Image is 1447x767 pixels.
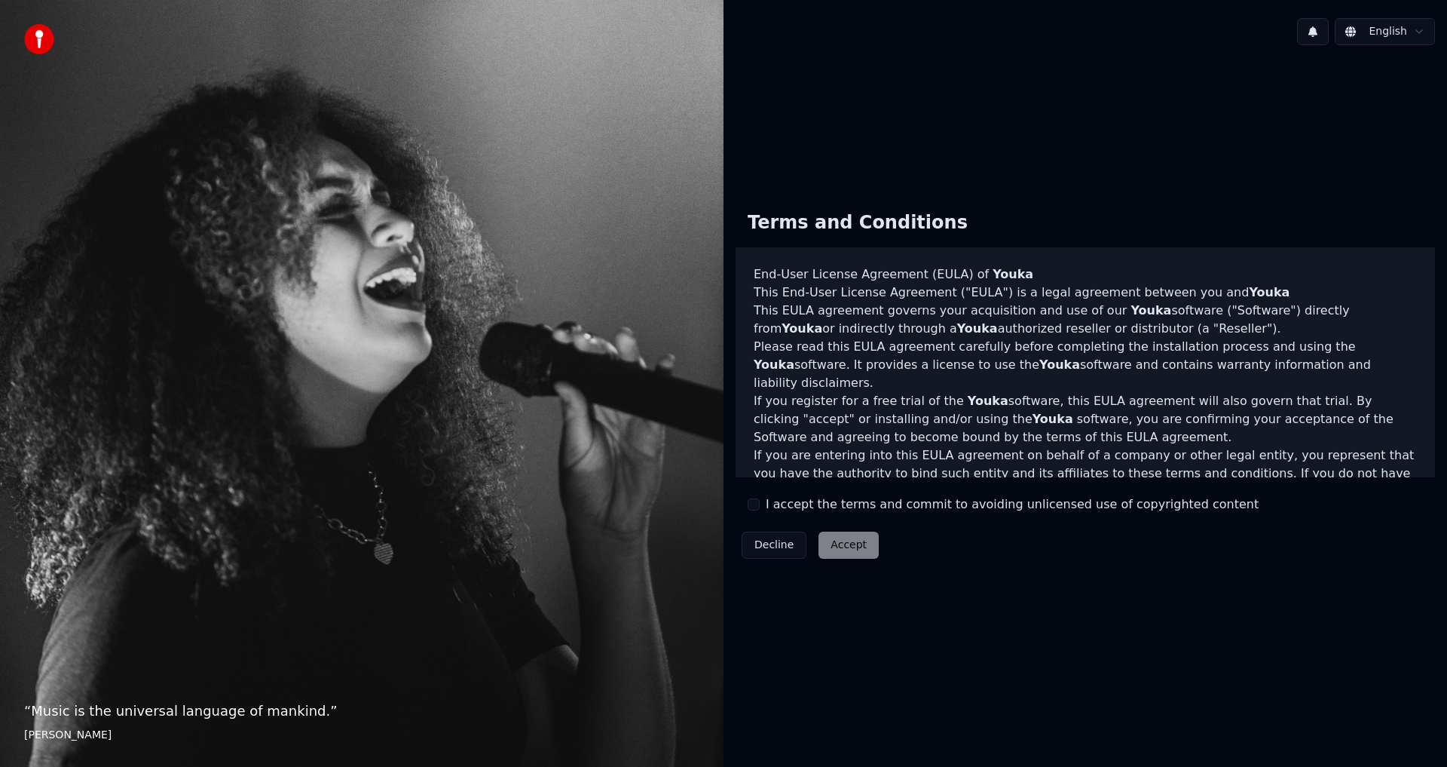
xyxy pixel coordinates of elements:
[754,357,794,372] span: Youka
[1039,357,1080,372] span: Youka
[1130,303,1171,318] span: Youka
[754,265,1417,284] h3: End-User License Agreement (EULA) of
[782,321,822,336] span: Youka
[736,199,980,247] div: Terms and Conditions
[24,701,699,722] p: “ Music is the universal language of mankind. ”
[754,284,1417,302] p: This End-User License Agreement ("EULA") is a legal agreement between you and
[766,495,1259,514] label: I accept the terms and commit to avoiding unlicensed use of copyrighted content
[754,302,1417,338] p: This EULA agreement governs your acquisition and use of our software ("Software") directly from o...
[754,338,1417,392] p: Please read this EULA agreement carefully before completing the installation process and using th...
[24,728,699,743] footer: [PERSON_NAME]
[993,267,1033,281] span: Youka
[1032,412,1073,426] span: Youka
[742,532,806,559] button: Decline
[968,394,1008,408] span: Youka
[957,321,998,336] span: Youka
[754,392,1417,446] p: If you register for a free trial of the software, this EULA agreement will also govern that trial...
[1249,285,1289,299] span: Youka
[754,446,1417,519] p: If you are entering into this EULA agreement on behalf of a company or other legal entity, you re...
[24,24,54,54] img: youka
